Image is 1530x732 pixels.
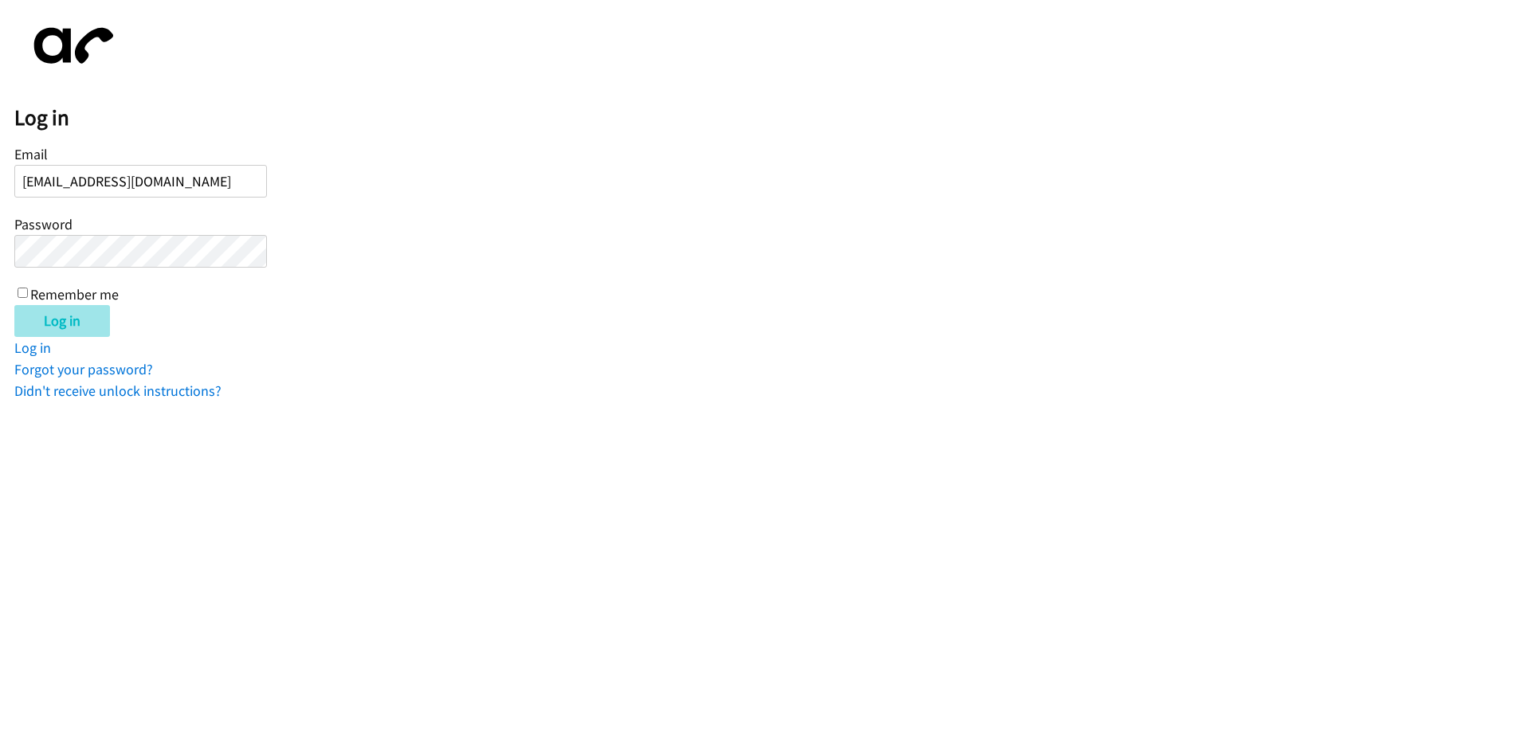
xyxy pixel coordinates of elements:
label: Remember me [30,285,119,303]
h2: Log in [14,104,1530,131]
label: Password [14,215,73,233]
img: aphone-8a226864a2ddd6a5e75d1ebefc011f4aa8f32683c2d82f3fb0802fe031f96514.svg [14,14,126,77]
input: Log in [14,305,110,337]
a: Log in [14,339,51,357]
a: Forgot your password? [14,360,153,378]
a: Didn't receive unlock instructions? [14,382,222,400]
label: Email [14,145,48,163]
